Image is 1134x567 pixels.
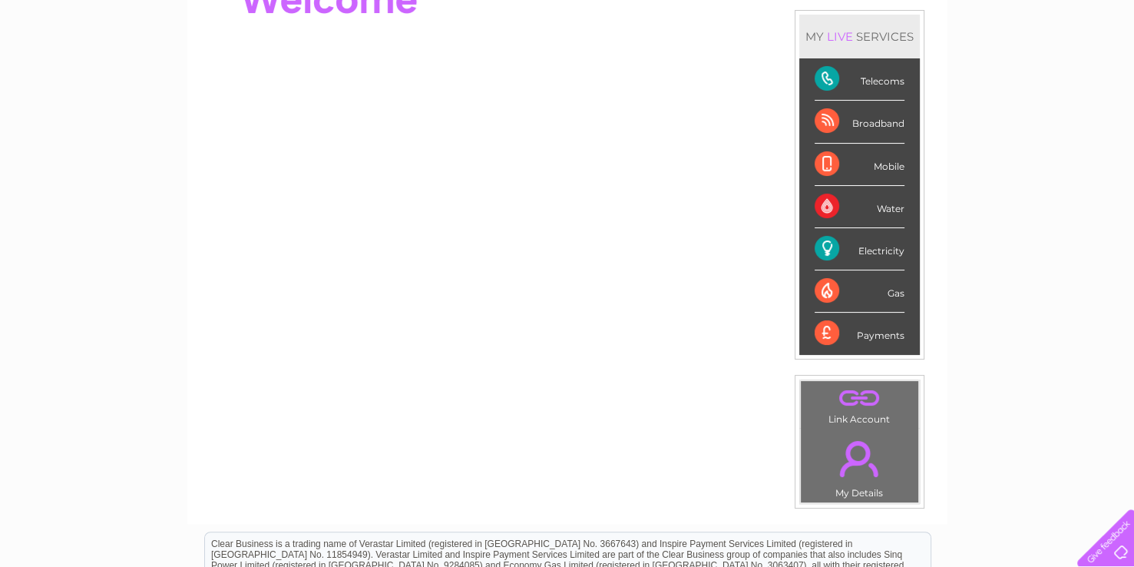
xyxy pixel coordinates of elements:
[1083,65,1119,77] a: Log out
[800,380,919,429] td: Link Account
[800,428,919,503] td: My Details
[815,313,904,354] div: Payments
[815,270,904,313] div: Gas
[815,101,904,143] div: Broadband
[205,8,931,75] div: Clear Business is a trading name of Verastar Limited (registered in [GEOGRAPHIC_DATA] No. 3667643...
[815,228,904,270] div: Electricity
[945,65,991,77] a: Telecoms
[1000,65,1023,77] a: Blog
[864,65,893,77] a: Water
[824,29,856,44] div: LIVE
[845,8,951,27] a: 0333 014 3131
[805,385,914,412] a: .
[805,432,914,486] a: .
[902,65,936,77] a: Energy
[799,15,920,58] div: MY SERVICES
[815,58,904,101] div: Telecoms
[815,144,904,186] div: Mobile
[1032,65,1070,77] a: Contact
[815,186,904,228] div: Water
[40,40,118,87] img: logo.png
